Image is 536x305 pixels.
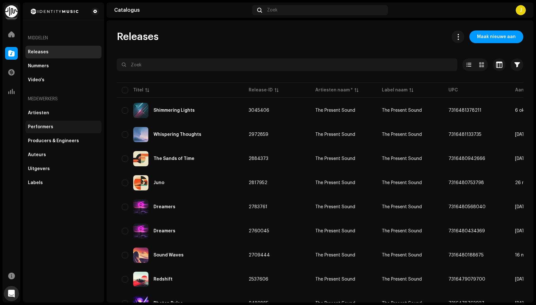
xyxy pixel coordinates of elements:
[154,108,195,113] div: Shimmering Lights
[4,286,19,301] div: Open Intercom Messenger
[448,205,486,209] span: 7316480568040
[515,229,528,233] span: 14 apr. 2025
[382,156,422,161] span: The Present Sound
[249,253,270,257] span: 2709444
[28,110,49,116] div: Artiesten
[154,229,175,233] div: Dreamers
[133,127,148,142] img: c6bf6788-54a5-414f-8a45-5905d2db0685
[25,60,101,72] re-m-nav-item: Nummers
[25,135,101,147] re-m-nav-item: Producers & Engineers
[154,277,173,282] div: Redshift
[133,199,148,215] img: 0fb5b84f-fd3d-4cac-a4bb-5a71c8fc7488
[448,277,485,282] span: 7316479079700
[515,156,528,161] span: 23 jun. 2025
[382,181,422,185] span: The Present Sound
[382,229,422,233] span: The Present Sound
[25,74,101,86] re-m-nav-item: Video's
[154,253,184,257] div: Sound Waves
[28,63,49,69] div: Nummers
[28,166,50,171] div: Uitgevers
[315,132,355,137] div: The Present Sound
[515,205,528,209] span: 30 apr. 2025
[249,229,269,233] span: 2760045
[25,176,101,189] re-m-nav-item: Labels
[133,103,148,118] img: 85dbc60f-edb3-4bc3-b752-ca4739625ad6
[154,181,164,185] div: Juno
[448,181,484,185] span: 7316480753798
[154,156,194,161] div: The Sands of Time
[133,151,148,166] img: aa3328ff-24a1-4ab5-a4b7-4002763fba68
[315,277,355,282] div: The Present Sound
[516,5,526,15] div: J
[249,156,268,161] span: 2884373
[448,229,485,233] span: 7316480434369
[469,30,523,43] button: Maak nieuwe aan
[117,58,457,71] input: Zoek
[28,152,46,157] div: Auteurs
[448,253,484,257] span: 7316480188675
[28,124,53,129] div: Performers
[249,108,269,113] span: 3045406
[382,205,422,209] span: The Present Sound
[515,132,528,137] span: 9 aug. 2025
[28,50,49,55] div: Releases
[382,253,422,257] span: The Present Sound
[249,87,273,93] div: Release-ID
[154,132,201,137] div: Whispering Thoughts
[28,77,44,83] div: Video's
[25,149,101,161] re-m-nav-item: Auteurs
[28,138,79,143] div: Producers & Engineers
[133,248,148,263] img: 8a04e890-2210-4c36-8243-752db0644173
[133,175,148,190] img: 5b53788d-3fcc-4639-a870-b0fbf7524894
[28,8,81,15] img: 2d8271db-5505-4223-b535-acbbe3973654
[25,162,101,175] re-m-nav-item: Uitgevers
[133,272,148,287] img: 51496491-057c-443e-bf50-a02d556815d8
[25,121,101,133] re-m-nav-item: Performers
[315,156,355,161] div: The Present Sound
[515,277,528,282] span: 1 nov. 2024
[315,229,355,233] div: The Present Sound
[477,30,516,43] span: Maak nieuwe aan
[267,8,278,13] span: Zoek
[315,108,355,113] div: The Present Sound
[315,277,372,282] span: The Present Sound
[315,108,372,113] span: The Present Sound
[154,205,175,209] div: Dreamers
[382,108,422,113] span: The Present Sound
[382,132,422,137] span: The Present Sound
[117,30,159,43] span: Releases
[25,91,101,107] re-a-nav-header: Medewerkers
[448,108,481,113] span: 7316481378211
[25,46,101,58] re-m-nav-item: Releases
[25,30,101,46] re-a-nav-header: Middelen
[382,87,408,93] div: Label naam
[315,181,372,185] span: The Present Sound
[5,5,18,18] img: 0f74c21f-6d1c-4dbc-9196-dbddad53419e
[133,87,143,93] div: Titel
[315,87,353,93] div: Artiesten naam *
[315,181,355,185] div: The Present Sound
[315,253,372,257] span: The Present Sound
[249,205,267,209] span: 2783761
[315,229,372,233] span: The Present Sound
[315,156,372,161] span: The Present Sound
[249,277,268,282] span: 2537606
[315,205,372,209] span: The Present Sound
[249,132,268,137] span: 2972859
[114,8,250,13] div: Catalogus
[315,205,355,209] div: The Present Sound
[315,132,372,137] span: The Present Sound
[315,253,355,257] div: The Present Sound
[448,132,481,137] span: 7316481133735
[382,277,422,282] span: The Present Sound
[249,181,267,185] span: 2817952
[448,156,485,161] span: 7316480942666
[28,180,43,185] div: Labels
[25,107,101,119] re-m-nav-item: Artiesten
[133,223,148,239] img: b1d2cfd6-4ebd-4e1c-94cc-0ee4c9a3483c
